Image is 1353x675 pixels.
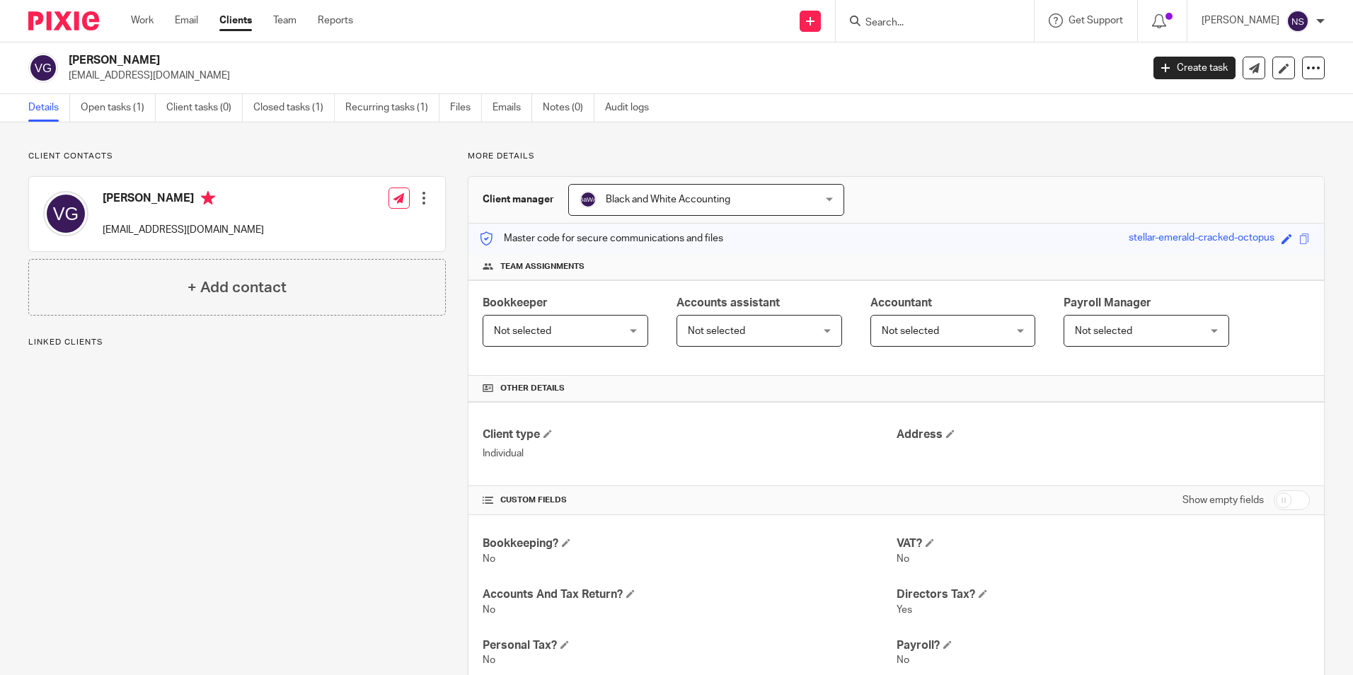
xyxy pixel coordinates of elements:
a: Email [175,13,198,28]
img: Pixie [28,11,99,30]
img: svg%3E [1286,10,1309,33]
span: Yes [897,605,912,615]
p: Client contacts [28,151,446,162]
span: No [483,554,495,564]
p: [EMAIL_ADDRESS][DOMAIN_NAME] [103,223,264,237]
a: Closed tasks (1) [253,94,335,122]
a: Notes (0) [543,94,594,122]
p: Linked clients [28,337,446,348]
span: Get Support [1069,16,1123,25]
a: Reports [318,13,353,28]
span: Team assignments [500,261,585,272]
span: Not selected [882,326,939,336]
h4: [PERSON_NAME] [103,191,264,209]
span: No [483,605,495,615]
input: Search [864,17,991,30]
h4: Accounts And Tax Return? [483,587,896,602]
a: Work [131,13,154,28]
span: No [897,655,909,665]
a: Recurring tasks (1) [345,94,439,122]
span: Not selected [494,326,551,336]
span: Bookkeeper [483,297,548,308]
h3: Client manager [483,192,554,207]
i: Primary [201,191,215,205]
img: svg%3E [580,191,597,208]
a: Details [28,94,70,122]
span: Payroll Manager [1064,297,1151,308]
span: Not selected [1075,326,1132,336]
h4: Client type [483,427,896,442]
img: svg%3E [43,191,88,236]
p: Master code for secure communications and files [479,231,723,246]
h2: [PERSON_NAME] [69,53,919,68]
h4: + Add contact [188,277,287,299]
span: Accounts assistant [676,297,780,308]
span: No [483,655,495,665]
span: Accountant [870,297,932,308]
h4: Address [897,427,1310,442]
h4: Personal Tax? [483,638,896,653]
a: Emails [493,94,532,122]
img: svg%3E [28,53,58,83]
a: Create task [1153,57,1236,79]
p: [PERSON_NAME] [1202,13,1279,28]
h4: VAT? [897,536,1310,551]
a: Clients [219,13,252,28]
a: Team [273,13,296,28]
span: No [897,554,909,564]
span: Not selected [688,326,745,336]
p: More details [468,151,1325,162]
h4: Bookkeeping? [483,536,896,551]
span: Black and White Accounting [606,195,730,204]
span: Other details [500,383,565,394]
a: Files [450,94,482,122]
div: stellar-emerald-cracked-octopus [1129,231,1274,247]
h4: CUSTOM FIELDS [483,495,896,506]
h4: Directors Tax? [897,587,1310,602]
p: Individual [483,446,896,461]
p: [EMAIL_ADDRESS][DOMAIN_NAME] [69,69,1132,83]
a: Client tasks (0) [166,94,243,122]
h4: Payroll? [897,638,1310,653]
label: Show empty fields [1182,493,1264,507]
a: Open tasks (1) [81,94,156,122]
a: Audit logs [605,94,660,122]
